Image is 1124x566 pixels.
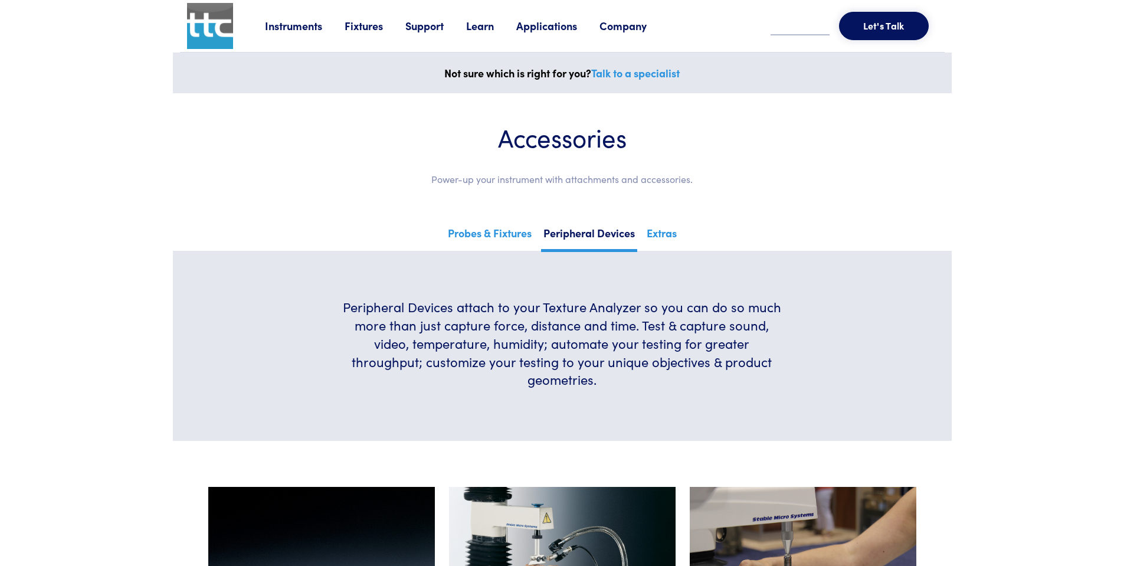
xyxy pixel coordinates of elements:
h6: Peripheral Devices attach to your Texture Analyzer so you can do so much more than just capture f... [341,298,783,389]
a: Fixtures [345,18,405,33]
p: Power-up your instrument with attachments and accessories. [208,172,916,187]
a: Company [599,18,669,33]
a: Probes & Fixtures [445,223,534,249]
a: Extras [644,223,679,249]
button: Let's Talk [839,12,929,40]
a: Learn [466,18,516,33]
a: Instruments [265,18,345,33]
a: Applications [516,18,599,33]
a: Support [405,18,466,33]
p: Not sure which is right for you? [180,64,945,82]
img: ttc_logo_1x1_v1.0.png [187,3,233,49]
a: Talk to a specialist [591,66,680,80]
a: Peripheral Devices [541,223,637,252]
h1: Accessories [208,122,916,153]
